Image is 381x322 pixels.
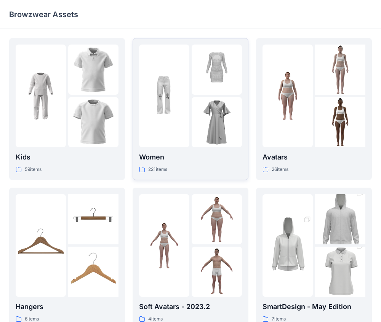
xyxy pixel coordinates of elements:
[315,97,365,147] img: folder 3
[139,152,242,163] p: Women
[192,247,242,297] img: folder 3
[139,220,189,271] img: folder 1
[148,166,167,174] p: 221 items
[68,97,118,147] img: folder 3
[263,301,365,312] p: SmartDesign - May Edition
[272,166,288,174] p: 26 items
[16,301,118,312] p: Hangers
[192,97,242,147] img: folder 3
[16,152,118,163] p: Kids
[9,9,78,20] p: Browzwear Assets
[139,301,242,312] p: Soft Avatars - 2023.2
[315,45,365,95] img: folder 2
[315,182,365,257] img: folder 2
[9,38,125,180] a: folder 1folder 2folder 3Kids59items
[256,38,372,180] a: folder 1folder 2folder 3Avatars26items
[263,71,313,121] img: folder 1
[139,71,189,121] img: folder 1
[263,152,365,163] p: Avatars
[192,194,242,244] img: folder 2
[68,45,118,95] img: folder 2
[315,234,365,309] img: folder 3
[133,38,248,180] a: folder 1folder 2folder 3Women221items
[68,194,118,244] img: folder 2
[25,166,42,174] p: 59 items
[263,208,313,283] img: folder 1
[16,220,66,271] img: folder 1
[16,71,66,121] img: folder 1
[192,45,242,95] img: folder 2
[68,247,118,297] img: folder 3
